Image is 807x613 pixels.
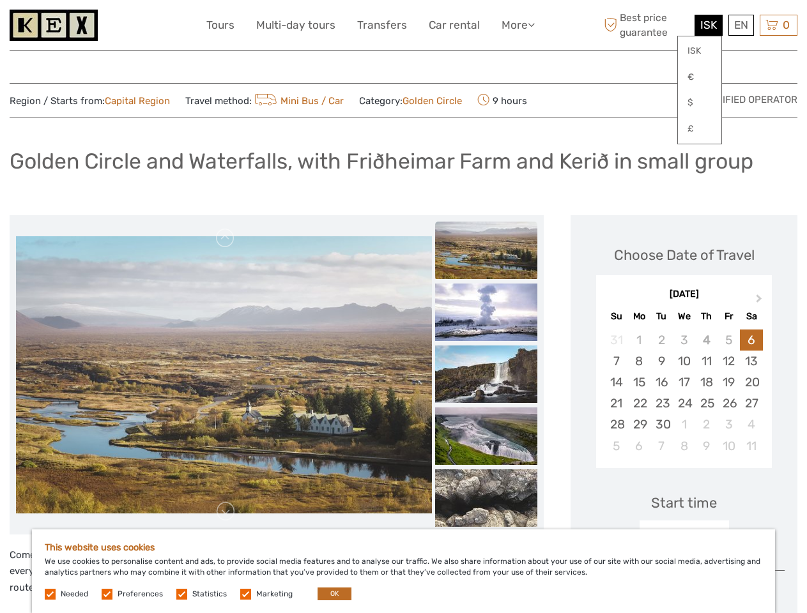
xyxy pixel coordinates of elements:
[435,284,537,341] img: fac3738c0da74e208844f1b135e88b95_slider_thumbnail.jpg
[105,95,170,107] a: Capital Region
[435,345,537,403] img: ce2055f15aa64298902154b741e26c4c_slider_thumbnail.jpg
[728,15,754,36] div: EN
[502,16,535,34] a: More
[318,587,351,600] button: OK
[678,91,721,114] a: $
[256,16,335,34] a: Multi-day tours
[673,435,695,457] div: Choose Wednesday, October 8th, 2025
[718,372,740,393] div: Choose Friday, September 19th, 2025
[673,351,695,372] div: Choose Wednesday, September 10th, 2025
[10,148,753,174] h1: Golden Circle and Waterfalls, with Friðheimar Farm and Kerið in small group
[435,469,537,527] img: d536e3154c13419581bb5f31cf509e28_slider_thumbnail.jpg
[695,351,718,372] div: Choose Thursday, September 11th, 2025
[61,589,88,600] label: Needed
[740,393,762,414] div: Choose Saturday, September 27th, 2025
[718,351,740,372] div: Choose Friday, September 12th, 2025
[678,66,721,89] a: €
[673,329,695,351] div: Not available Wednesday, September 3rd, 2025
[673,308,695,325] div: We
[673,414,695,435] div: Choose Wednesday, October 1st, 2025
[10,95,170,108] span: Region / Starts from:
[628,393,650,414] div: Choose Monday, September 22nd, 2025
[628,435,650,457] div: Choose Monday, October 6th, 2025
[651,493,717,513] div: Start time
[650,308,673,325] div: Tu
[695,393,718,414] div: Choose Thursday, September 25th, 2025
[718,393,740,414] div: Choose Friday, September 26th, 2025
[718,414,740,435] div: Choose Friday, October 3rd, 2025
[650,393,673,414] div: Choose Tuesday, September 23rd, 2025
[596,288,772,301] div: [DATE]
[678,117,721,140] a: £
[605,329,627,351] div: Not available Sunday, August 31st, 2025
[252,95,344,107] a: Mini Bus / Car
[673,372,695,393] div: Choose Wednesday, September 17th, 2025
[695,308,718,325] div: Th
[118,589,163,600] label: Preferences
[206,16,234,34] a: Tours
[695,435,718,457] div: Choose Thursday, October 9th, 2025
[16,236,432,513] img: f4dcc39c9a894d439d8222a2033c0c3f_main_slider.jpg
[650,435,673,457] div: Choose Tuesday, October 7th, 2025
[628,351,650,372] div: Choose Monday, September 8th, 2025
[605,414,627,435] div: Choose Sunday, September 28th, 2025
[357,16,407,34] a: Transfers
[718,329,740,351] div: Not available Friday, September 5th, 2025
[740,329,762,351] div: Choose Saturday, September 6th, 2025
[45,542,762,553] h5: This website uses cookies
[718,308,740,325] div: Fr
[718,435,740,457] div: Choose Friday, October 10th, 2025
[678,40,721,63] a: ISK
[695,372,718,393] div: Choose Thursday, September 18th, 2025
[628,308,650,325] div: Mo
[32,529,775,613] div: We use cookies to personalise content and ads, to provide social media features and to analyse ou...
[673,393,695,414] div: Choose Wednesday, September 24th, 2025
[147,20,162,35] button: Open LiveChat chat widget
[605,435,627,457] div: Choose Sunday, October 5th, 2025
[403,95,462,107] a: Golden Circle
[704,93,797,107] span: Verified Operator
[359,95,462,108] span: Category:
[18,22,144,33] p: We're away right now. Please check back later!
[628,372,650,393] div: Choose Monday, September 15th, 2025
[628,329,650,351] div: Not available Monday, September 1st, 2025
[605,308,627,325] div: Su
[256,589,293,600] label: Marketing
[435,407,537,465] img: f9ec8dbeb2134d19b87ea757f8d072ad_slider_thumbnail.jpg
[605,393,627,414] div: Choose Sunday, September 21st, 2025
[605,372,627,393] div: Choose Sunday, September 14th, 2025
[477,91,527,109] span: 9 hours
[740,414,762,435] div: Choose Saturday, October 4th, 2025
[628,414,650,435] div: Choose Monday, September 29th, 2025
[781,19,792,31] span: 0
[740,372,762,393] div: Choose Saturday, September 20th, 2025
[600,329,767,457] div: month 2025-09
[650,351,673,372] div: Choose Tuesday, September 9th, 2025
[614,245,755,265] div: Choose Date of Travel
[605,351,627,372] div: Choose Sunday, September 7th, 2025
[192,589,227,600] label: Statistics
[740,435,762,457] div: Choose Saturday, October 11th, 2025
[750,291,771,312] button: Next Month
[700,19,717,31] span: ISK
[429,16,480,34] a: Car rental
[650,372,673,393] div: Choose Tuesday, September 16th, 2025
[601,11,691,39] span: Best price guarantee
[10,10,98,41] img: 1261-44dab5bb-39f8-40da-b0c2-4d9fce00897c_logo_small.jpg
[695,414,718,435] div: Choose Thursday, October 2nd, 2025
[640,520,729,550] div: 09:00
[740,308,762,325] div: Sa
[740,351,762,372] div: Choose Saturday, September 13th, 2025
[185,91,344,109] span: Travel method:
[435,222,537,279] img: 21d2284d9b84461284580f3a5e74a39a_slider_thumbnail.jpg
[10,547,544,596] p: Come with us and embark on an unforgettable adventure through Iceland's breathtaking [GEOGRAPHIC_...
[695,329,718,351] div: Not available Thursday, September 4th, 2025
[650,329,673,351] div: Not available Tuesday, September 2nd, 2025
[650,414,673,435] div: Choose Tuesday, September 30th, 2025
